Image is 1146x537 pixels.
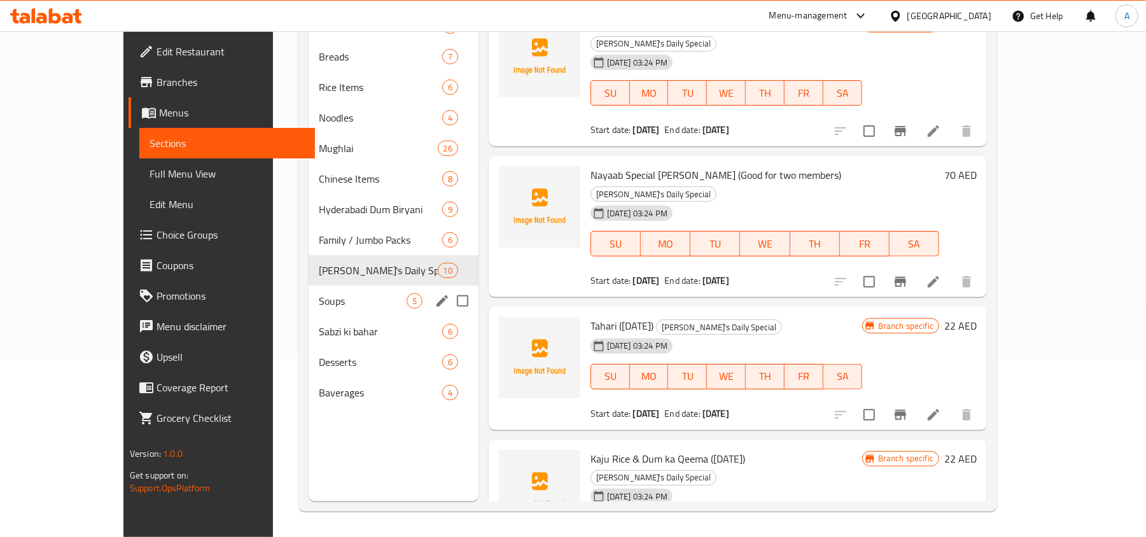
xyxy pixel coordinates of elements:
[944,16,977,34] h6: 65 AED
[157,410,305,426] span: Grocery Checklist
[907,9,991,23] div: [GEOGRAPHIC_DATA]
[319,49,442,64] span: Breads
[319,385,442,400] div: Baverages
[790,367,818,386] span: FR
[157,288,305,303] span: Promotions
[695,235,735,253] span: TU
[139,158,315,189] a: Full Menu View
[690,231,740,256] button: TU
[665,405,701,422] span: End date:
[856,268,883,295] span: Select to update
[657,320,781,335] span: [PERSON_NAME]'s Daily Special
[319,80,442,95] div: Rice Items
[641,231,690,256] button: MO
[309,102,478,133] div: Noodles4
[926,123,941,139] a: Edit menu item
[873,452,939,464] span: Branch specific
[602,57,673,69] span: [DATE] 03:24 PM
[319,232,442,248] div: Family / Jumbo Packs
[129,250,315,281] a: Coupons
[740,231,790,256] button: WE
[856,401,883,428] span: Select to update
[442,232,458,248] div: items
[442,171,458,186] div: items
[157,380,305,395] span: Coverage Report
[630,80,669,106] button: MO
[319,293,406,309] span: Soups
[443,326,458,338] span: 6
[590,364,630,389] button: SU
[163,445,183,462] span: 1.0.0
[319,141,437,156] div: Mughlai
[129,220,315,250] a: Choice Groups
[157,44,305,59] span: Edit Restaurant
[150,136,305,151] span: Sections
[157,74,305,90] span: Branches
[795,235,835,253] span: TH
[442,385,458,400] div: items
[890,231,939,256] button: SA
[702,405,729,422] b: [DATE]
[646,235,685,253] span: MO
[828,84,857,102] span: SA
[856,118,883,144] span: Select to update
[443,356,458,368] span: 6
[443,204,458,216] span: 9
[873,320,939,332] span: Branch specific
[130,445,161,462] span: Version:
[926,407,941,422] a: Edit menu item
[633,405,660,422] b: [DATE]
[590,122,631,138] span: Start date:
[656,319,782,335] div: Nayaab's Daily Special
[499,317,580,398] img: Tahari (Sunday)
[129,311,315,342] a: Menu disclaimer
[712,367,741,386] span: WE
[407,295,422,307] span: 5
[702,122,729,138] b: [DATE]
[828,367,857,386] span: SA
[785,80,823,106] button: FR
[309,133,478,164] div: Mughlai26
[319,171,442,186] div: Chinese Items
[951,116,982,146] button: delete
[590,165,841,185] span: Nayaab Special [PERSON_NAME] (Good for two members)
[309,194,478,225] div: Hyderabadi Dum Biryani9
[442,49,458,64] div: items
[590,231,641,256] button: SU
[751,84,779,102] span: TH
[129,281,315,311] a: Promotions
[633,122,660,138] b: [DATE]
[433,291,452,310] button: edit
[443,387,458,399] span: 4
[590,36,716,52] div: Nayaab's Daily Special
[668,80,707,106] button: TU
[130,480,211,496] a: Support.OpsPlatform
[157,227,305,242] span: Choice Groups
[309,164,478,194] div: Chinese Items8
[944,166,977,184] h6: 70 AED
[665,122,701,138] span: End date:
[707,80,746,106] button: WE
[630,364,669,389] button: MO
[668,364,707,389] button: TU
[319,354,442,370] span: Desserts
[319,324,442,339] span: Sabzi ki bahar
[596,84,625,102] span: SU
[895,235,934,253] span: SA
[309,72,478,102] div: Rice Items6
[823,80,862,106] button: SA
[319,263,437,278] div: Nayaab's Daily Special
[443,173,458,185] span: 8
[129,342,315,372] a: Upsell
[157,349,305,365] span: Upsell
[769,8,848,24] div: Menu-management
[319,110,442,125] span: Noodles
[790,231,840,256] button: TH
[309,286,478,316] div: Soups5edit
[745,235,785,253] span: WE
[438,265,458,277] span: 10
